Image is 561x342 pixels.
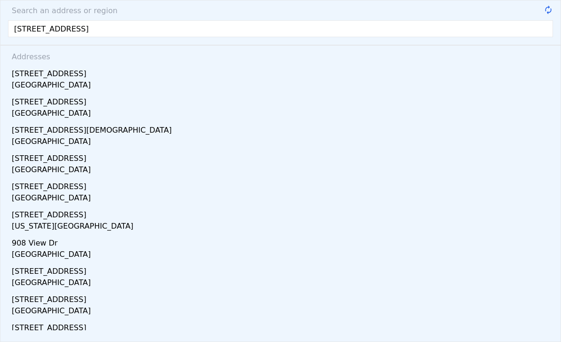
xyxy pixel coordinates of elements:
[12,80,553,93] div: [GEOGRAPHIC_DATA]
[12,149,553,164] div: [STREET_ADDRESS]
[12,108,553,121] div: [GEOGRAPHIC_DATA]
[12,318,553,334] div: [STREET_ADDRESS]
[12,277,553,290] div: [GEOGRAPHIC_DATA]
[12,262,553,277] div: [STREET_ADDRESS]
[12,93,553,108] div: [STREET_ADDRESS]
[12,290,553,305] div: [STREET_ADDRESS]
[12,206,553,221] div: [STREET_ADDRESS]
[12,234,553,249] div: 908 View Dr
[12,305,553,318] div: [GEOGRAPHIC_DATA]
[12,136,553,149] div: [GEOGRAPHIC_DATA]
[8,46,553,64] div: Addresses
[4,5,117,16] span: Search an address or region
[12,164,553,177] div: [GEOGRAPHIC_DATA]
[12,221,553,234] div: [US_STATE][GEOGRAPHIC_DATA]
[12,121,553,136] div: [STREET_ADDRESS][DEMOGRAPHIC_DATA]
[12,249,553,262] div: [GEOGRAPHIC_DATA]
[12,192,553,206] div: [GEOGRAPHIC_DATA]
[12,64,553,80] div: [STREET_ADDRESS]
[12,177,553,192] div: [STREET_ADDRESS]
